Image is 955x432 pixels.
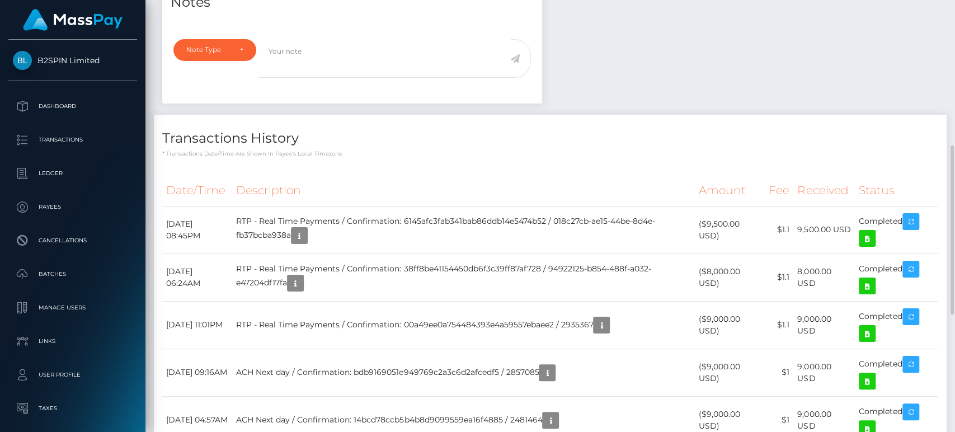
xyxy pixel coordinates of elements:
[8,159,137,187] a: Ledger
[13,132,133,148] p: Transactions
[162,349,232,396] td: [DATE] 09:16AM
[793,175,854,206] th: Received
[232,206,694,253] td: RTP - Real Time Payments / Confirmation: 6145afc3fab341bab86ddb14e5474b52 / 018c27cb-ae15-44be-8d...
[13,232,133,249] p: Cancellations
[173,39,256,60] button: Note Type
[232,253,694,301] td: RTP - Real Time Payments / Confirmation: 38ff8be41154450db6f3c39ff87af728 / 94922125-b854-488f-a0...
[162,149,938,158] p: * Transactions date/time are shown in payee's local timezone
[765,253,793,301] td: $1.1
[13,51,32,70] img: B2SPIN Limited
[694,349,765,396] td: ($9,000.00 USD)
[8,294,137,322] a: Manage Users
[162,129,938,148] h4: Transactions History
[793,253,854,301] td: 8,000.00 USD
[694,175,765,206] th: Amount
[13,333,133,350] p: Links
[765,301,793,349] td: $1.1
[855,206,938,253] td: Completed
[162,206,232,253] td: [DATE] 08:45PM
[162,175,232,206] th: Date/Time
[23,9,123,31] img: MassPay Logo
[186,45,230,54] div: Note Type
[13,199,133,215] p: Payees
[8,327,137,355] a: Links
[162,253,232,301] td: [DATE] 06:24AM
[162,301,232,349] td: [DATE] 11:01PM
[855,253,938,301] td: Completed
[855,175,938,206] th: Status
[765,175,793,206] th: Fee
[8,193,137,221] a: Payees
[13,299,133,316] p: Manage Users
[8,55,137,65] span: B2SPIN Limited
[694,253,765,301] td: ($8,000.00 USD)
[793,206,854,253] td: 9,500.00 USD
[793,349,854,396] td: 9,000.00 USD
[8,92,137,120] a: Dashboard
[13,266,133,283] p: Batches
[855,301,938,349] td: Completed
[694,301,765,349] td: ($9,000.00 USD)
[793,301,854,349] td: 9,000.00 USD
[13,400,133,417] p: Taxes
[13,98,133,115] p: Dashboard
[765,349,793,396] td: $1
[8,126,137,154] a: Transactions
[694,206,765,253] td: ($9,500.00 USD)
[765,206,793,253] td: $1.1
[13,165,133,182] p: Ledger
[232,175,694,206] th: Description
[855,349,938,396] td: Completed
[8,260,137,288] a: Batches
[8,395,137,422] a: Taxes
[232,301,694,349] td: RTP - Real Time Payments / Confirmation: 00a49ee0a754484393e4a59557ebaee2 / 2935367
[8,361,137,389] a: User Profile
[13,367,133,383] p: User Profile
[8,227,137,255] a: Cancellations
[232,349,694,396] td: ACH Next day / Confirmation: bdb9169051e949769c2a3c6d2afcedf5 / 2857085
